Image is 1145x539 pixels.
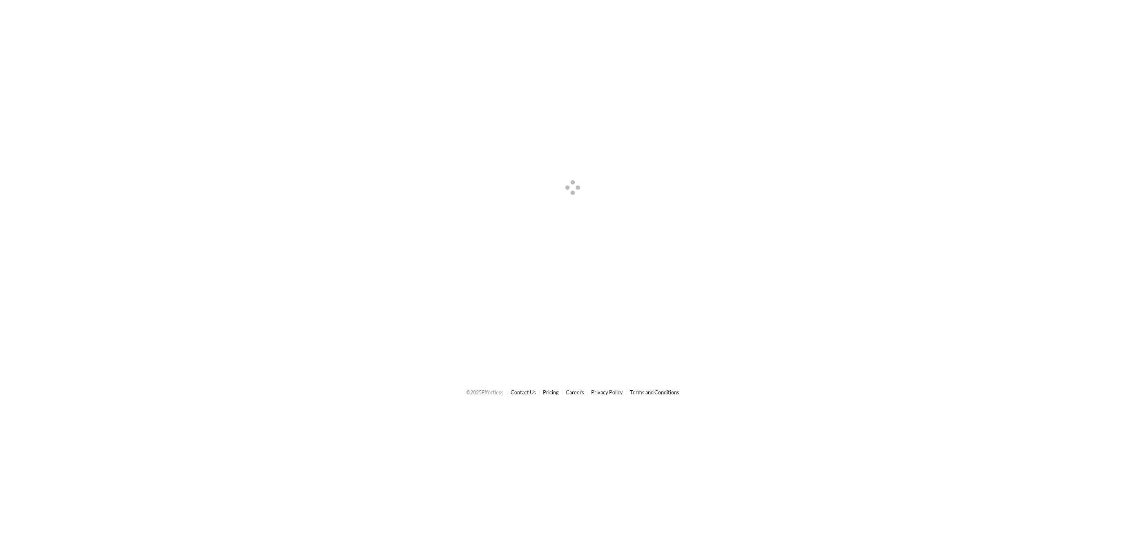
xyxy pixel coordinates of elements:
a: Contact Us [511,389,536,396]
a: Terms and Conditions [630,389,679,396]
span: © 2025 Effortless [466,389,504,396]
a: Careers [566,389,584,396]
a: Privacy Policy [591,389,623,396]
a: Pricing [543,389,559,396]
